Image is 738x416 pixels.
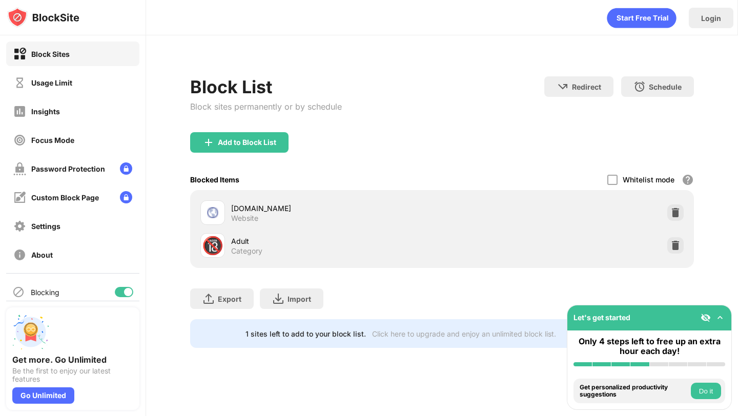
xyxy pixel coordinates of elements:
div: 1 sites left to add to your block list. [245,329,366,338]
img: blocking-icon.svg [12,286,25,298]
div: Focus Mode [31,136,74,144]
img: lock-menu.svg [120,191,132,203]
img: eye-not-visible.svg [701,313,711,323]
div: Be the first to enjoy our latest features [12,367,133,383]
div: Let's get started [573,313,630,322]
div: Get more. Go Unlimited [12,355,133,365]
div: [DOMAIN_NAME] [231,203,442,214]
img: push-unlimited.svg [12,314,49,350]
div: Only 4 steps left to free up an extra hour each day! [573,337,725,356]
div: Import [288,295,311,303]
div: Export [218,295,241,303]
div: Redirect [572,82,601,91]
div: Block Sites [31,50,70,58]
img: insights-off.svg [13,105,26,118]
div: Custom Block Page [31,193,99,202]
img: time-usage-off.svg [13,76,26,89]
div: Block List [190,76,342,97]
img: favicons [207,206,219,219]
button: Do it [691,383,721,399]
div: animation [607,8,676,28]
div: Settings [31,222,60,231]
div: Get personalized productivity suggestions [580,384,688,399]
div: Go Unlimited [12,387,74,404]
img: omni-setup-toggle.svg [715,313,725,323]
div: Whitelist mode [623,175,674,184]
div: Blocking [31,288,59,297]
div: Category [231,246,262,256]
img: customize-block-page-off.svg [13,191,26,204]
div: Click here to upgrade and enjoy an unlimited block list. [372,329,556,338]
div: Add to Block List [218,138,276,147]
div: Password Protection [31,164,105,173]
div: 🔞 [202,235,223,256]
img: focus-off.svg [13,134,26,147]
img: lock-menu.svg [120,162,132,175]
div: Usage Limit [31,78,72,87]
div: Insights [31,107,60,116]
div: Login [701,14,721,23]
img: password-protection-off.svg [13,162,26,175]
img: block-on.svg [13,48,26,60]
div: Website [231,214,258,223]
div: Block sites permanently or by schedule [190,101,342,112]
img: logo-blocksite.svg [7,7,79,28]
img: about-off.svg [13,248,26,261]
div: Schedule [649,82,682,91]
div: About [31,251,53,259]
img: settings-off.svg [13,220,26,233]
div: Blocked Items [190,175,239,184]
div: Adult [231,236,442,246]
